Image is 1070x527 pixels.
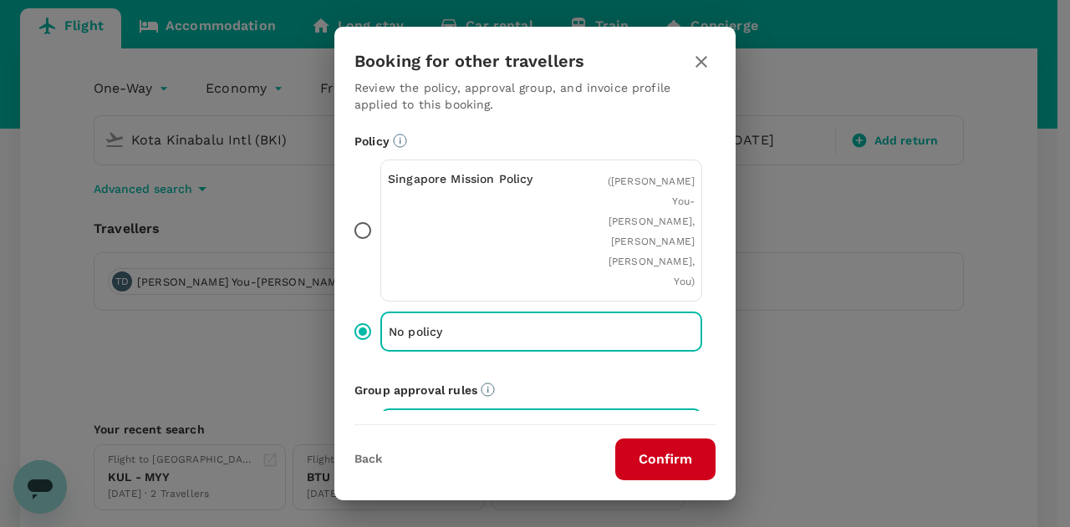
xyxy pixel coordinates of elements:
[481,383,495,397] svg: Default approvers or custom approval rules (if available) are based on the user group.
[608,175,695,287] span: ( [PERSON_NAME] You-[PERSON_NAME], [PERSON_NAME] [PERSON_NAME], You )
[393,134,407,148] svg: Booking restrictions are based on the selected travel policy.
[615,438,716,480] button: Confirm
[389,323,542,340] p: No policy
[354,79,716,113] p: Review the policy, approval group, and invoice profile applied to this booking.
[354,52,584,71] h3: Booking for other travellers
[388,170,542,187] p: Singapore Mission Policy
[354,382,716,398] p: Group approval rules
[354,133,716,149] p: Policy
[354,453,382,466] button: Back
